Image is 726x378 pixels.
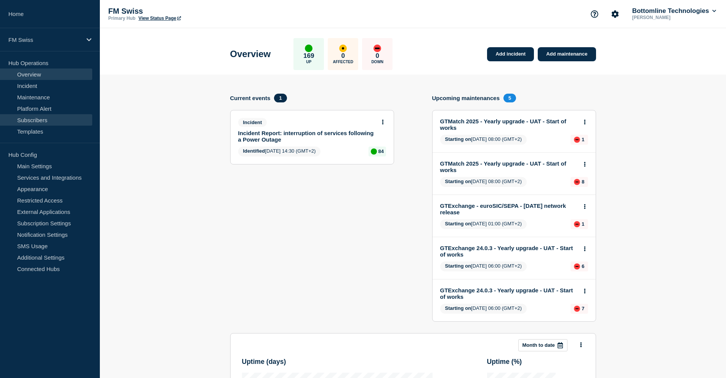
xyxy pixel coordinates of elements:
[303,52,314,60] p: 169
[503,94,516,102] span: 5
[518,339,567,351] button: Month to date
[631,15,710,20] p: [PERSON_NAME]
[440,135,527,145] span: [DATE] 08:00 (GMT+2)
[631,7,718,15] button: Bottomline Technologies
[333,60,353,64] p: Affected
[230,95,271,101] h4: Current events
[339,45,347,52] div: affected
[432,95,500,101] h4: Upcoming maintenances
[440,118,578,131] a: GTMatch 2025 - Yearly upgrade - UAT - Start of works
[230,49,271,59] h1: Overview
[582,137,584,142] p: 1
[445,263,471,269] span: Starting on
[582,306,584,311] p: 7
[574,306,580,312] div: down
[440,219,527,229] span: [DATE] 01:00 (GMT+2)
[376,52,379,60] p: 0
[587,6,603,22] button: Support
[274,94,287,102] span: 1
[445,179,471,184] span: Starting on
[445,221,471,226] span: Starting on
[440,287,578,300] a: GTExchange 24.0.3 - Yearly upgrade - UAT - Start of works
[574,263,580,270] div: down
[582,179,584,185] p: 8
[138,16,181,21] a: View Status Page
[445,305,471,311] span: Starting on
[373,45,381,52] div: down
[341,52,345,60] p: 0
[306,60,311,64] p: Up
[440,203,578,215] a: GTExchange - euroSIC/SEPA - [DATE] network release
[440,177,527,187] span: [DATE] 08:00 (GMT+2)
[574,179,580,185] div: down
[238,147,321,156] span: [DATE] 14:30 (GMT+2)
[378,148,384,154] p: 84
[487,358,584,366] h3: Uptime ( % )
[8,37,82,43] p: FM Swiss
[440,262,527,271] span: [DATE] 06:00 (GMT+2)
[440,245,578,258] a: GTExchange 24.0.3 - Yearly upgrade - UAT - Start of works
[440,304,527,314] span: [DATE] 06:00 (GMT+2)
[582,221,584,227] p: 1
[238,130,376,143] a: Incident Report: interruption of services following a Power Outage
[305,45,313,52] div: up
[487,47,534,61] a: Add incident
[607,6,623,22] button: Account settings
[522,342,555,348] p: Month to date
[538,47,596,61] a: Add maintenance
[108,16,135,21] p: Primary Hub
[242,358,433,366] h3: Uptime ( days )
[243,148,265,154] span: Identified
[108,7,261,16] p: FM Swiss
[238,118,267,127] span: Incident
[371,60,383,64] p: Down
[582,263,584,269] p: 6
[574,137,580,143] div: down
[371,148,377,155] div: up
[574,221,580,227] div: down
[445,136,471,142] span: Starting on
[440,160,578,173] a: GTMatch 2025 - Yearly upgrade - UAT - Start of works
